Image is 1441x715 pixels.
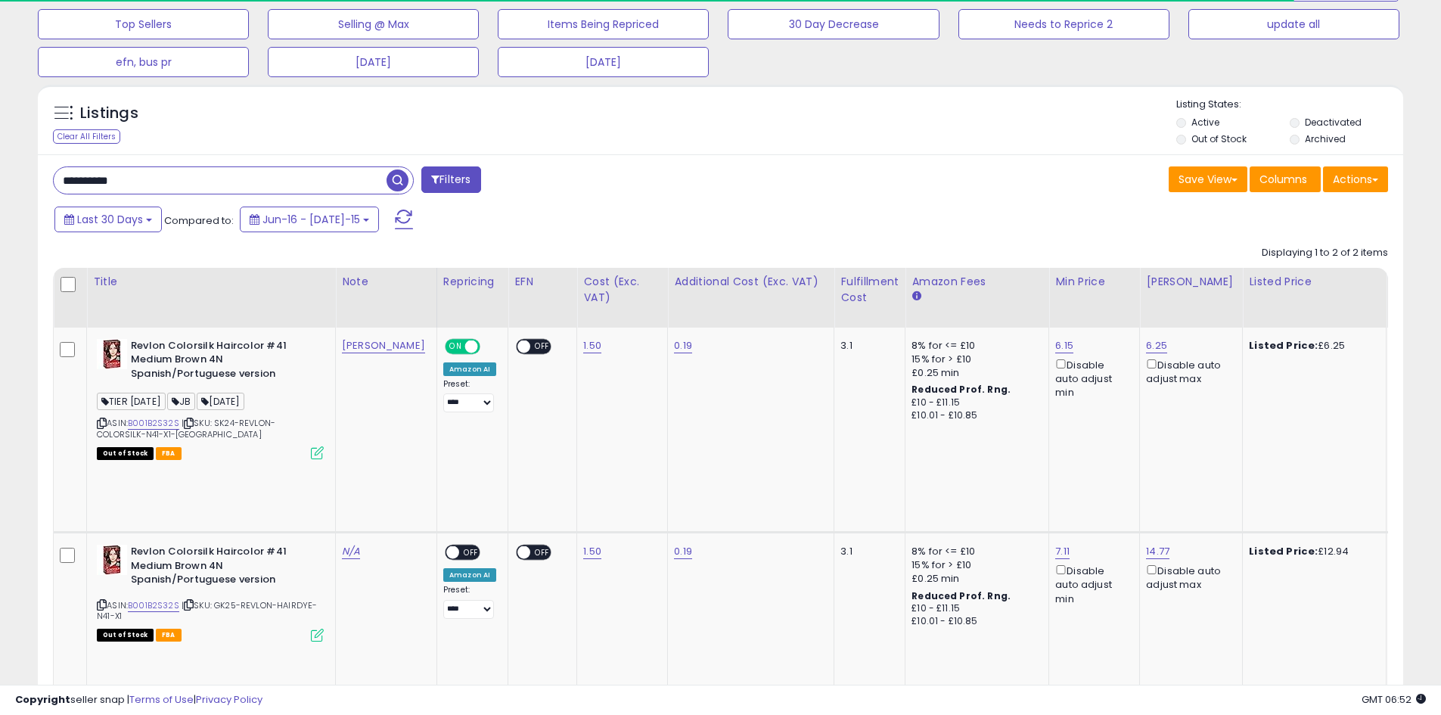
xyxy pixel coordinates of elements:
[674,274,828,290] div: Additional Cost (Exc. VAT)
[93,274,329,290] div: Title
[1249,338,1318,353] b: Listed Price:
[80,103,138,124] h5: Listings
[1146,544,1169,559] a: 14.77
[514,274,570,290] div: EFN
[443,585,496,619] div: Preset:
[1055,274,1133,290] div: Min Price
[583,338,601,353] a: 1.50
[911,366,1037,380] div: £0.25 min
[840,274,899,306] div: Fulfillment Cost
[167,393,195,410] span: JB
[840,339,893,353] div: 3.1
[97,339,324,459] div: ASIN:
[1055,338,1073,353] a: 6.15
[342,544,360,559] a: N/A
[478,340,502,353] span: OFF
[1146,356,1231,386] div: Disable auto adjust max
[1262,246,1388,260] div: Displaying 1 to 2 of 2 items
[459,546,483,559] span: OFF
[1055,562,1128,606] div: Disable auto adjust min
[38,47,249,77] button: efn, bus pr
[1323,166,1388,192] button: Actions
[1191,116,1219,129] label: Active
[728,9,939,39] button: 30 Day Decrease
[97,339,127,369] img: 41yMktaI+DL._SL40_.jpg
[1176,98,1403,112] p: Listing States:
[1249,545,1374,558] div: £12.94
[1249,274,1380,290] div: Listed Price
[911,353,1037,366] div: 15% for > £10
[262,212,360,227] span: Jun-16 - [DATE]-15
[911,383,1011,396] b: Reduced Prof. Rng.
[1249,339,1374,353] div: £6.25
[128,417,179,430] a: B001B2S32S
[1188,9,1399,39] button: update all
[342,274,430,290] div: Note
[911,602,1037,615] div: £10 - £11.15
[156,629,182,642] span: FBA
[443,568,496,582] div: Amazon AI
[97,393,166,410] span: TIER [DATE]
[15,693,262,707] div: seller snap | |
[164,213,234,228] span: Compared to:
[911,572,1037,586] div: £0.25 min
[530,546,554,559] span: OFF
[443,379,496,413] div: Preset:
[54,207,162,232] button: Last 30 Days
[911,589,1011,602] b: Reduced Prof. Rng.
[97,447,154,460] span: All listings that are currently out of stock and unavailable for purchase on Amazon
[446,340,465,353] span: ON
[911,615,1037,628] div: £10.01 - £10.85
[911,545,1037,558] div: 8% for <= £10
[53,129,120,144] div: Clear All Filters
[1305,116,1362,129] label: Deactivated
[1191,132,1247,145] label: Out of Stock
[1259,172,1307,187] span: Columns
[958,9,1169,39] button: Needs to Reprice 2
[583,544,601,559] a: 1.50
[1250,166,1321,192] button: Columns
[911,339,1037,353] div: 8% for <= £10
[421,166,480,193] button: Filters
[97,545,324,640] div: ASIN:
[911,396,1037,409] div: £10 - £11.15
[129,692,194,707] a: Terms of Use
[1249,544,1318,558] b: Listed Price:
[1146,338,1167,353] a: 6.25
[911,290,921,303] small: Amazon Fees.
[498,47,709,77] button: [DATE]
[583,274,661,306] div: Cost (Exc. VAT)
[1362,692,1426,707] span: 2025-08-15 06:52 GMT
[840,545,893,558] div: 3.1
[97,629,154,642] span: All listings that are currently out of stock and unavailable for purchase on Amazon
[97,545,127,575] img: 41yMktaI+DL._SL40_.jpg
[1169,166,1247,192] button: Save View
[674,338,692,353] a: 0.19
[38,9,249,39] button: Top Sellers
[268,47,479,77] button: [DATE]
[1055,544,1070,559] a: 7.11
[197,393,244,410] span: [DATE]
[498,9,709,39] button: Items Being Repriced
[1146,274,1236,290] div: [PERSON_NAME]
[128,599,179,612] a: B001B2S32S
[97,417,275,440] span: | SKU: SK24-REVLON-COLORSILK-N41-X1-[GEOGRAPHIC_DATA]
[1146,562,1231,592] div: Disable auto adjust max
[240,207,379,232] button: Jun-16 - [DATE]-15
[131,339,315,385] b: Revlon Colorsilk Haircolor #41 Medium Brown 4N Spanish/Portuguese version
[443,274,502,290] div: Repricing
[911,409,1037,422] div: £10.01 - £10.85
[342,338,425,353] a: [PERSON_NAME]
[911,274,1042,290] div: Amazon Fees
[15,692,70,707] strong: Copyright
[77,212,143,227] span: Last 30 Days
[674,544,692,559] a: 0.19
[131,545,315,591] b: Revlon Colorsilk Haircolor #41 Medium Brown 4N Spanish/Portuguese version
[268,9,479,39] button: Selling @ Max
[156,447,182,460] span: FBA
[530,340,554,353] span: OFF
[1305,132,1346,145] label: Archived
[911,558,1037,572] div: 15% for > £10
[1055,356,1128,400] div: Disable auto adjust min
[196,692,262,707] a: Privacy Policy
